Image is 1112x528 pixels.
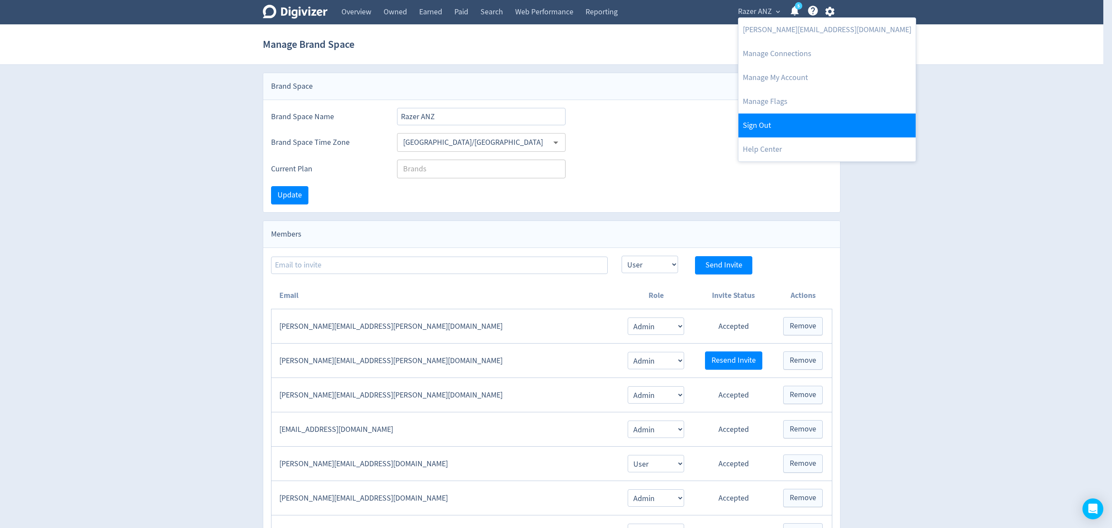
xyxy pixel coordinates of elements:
a: Manage Connections [738,42,916,66]
div: Open Intercom Messenger [1082,498,1103,519]
a: Manage My Account [738,66,916,90]
a: Manage Flags [738,90,916,114]
a: [PERSON_NAME][EMAIL_ADDRESS][DOMAIN_NAME] [738,18,916,42]
a: Help Center [738,137,916,161]
a: Log out [738,114,916,137]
